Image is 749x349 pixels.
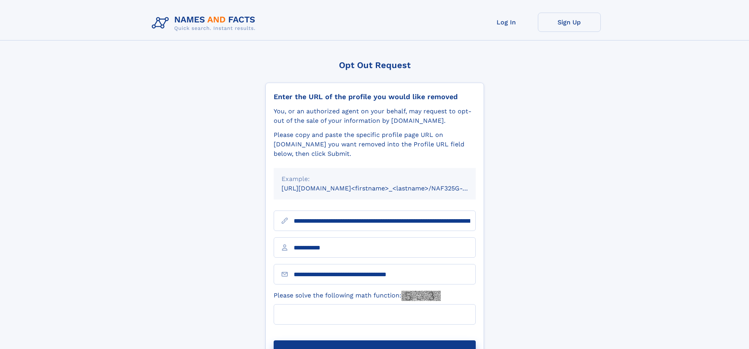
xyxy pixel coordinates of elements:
[265,60,484,70] div: Opt Out Request
[149,13,262,34] img: Logo Names and Facts
[274,107,476,126] div: You, or an authorized agent on your behalf, may request to opt-out of the sale of your informatio...
[274,291,441,301] label: Please solve the following math function:
[274,92,476,101] div: Enter the URL of the profile you would like removed
[475,13,538,32] a: Log In
[282,174,468,184] div: Example:
[538,13,601,32] a: Sign Up
[274,130,476,159] div: Please copy and paste the specific profile page URL on [DOMAIN_NAME] you want removed into the Pr...
[282,185,491,192] small: [URL][DOMAIN_NAME]<firstname>_<lastname>/NAF325G-xxxxxxxx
